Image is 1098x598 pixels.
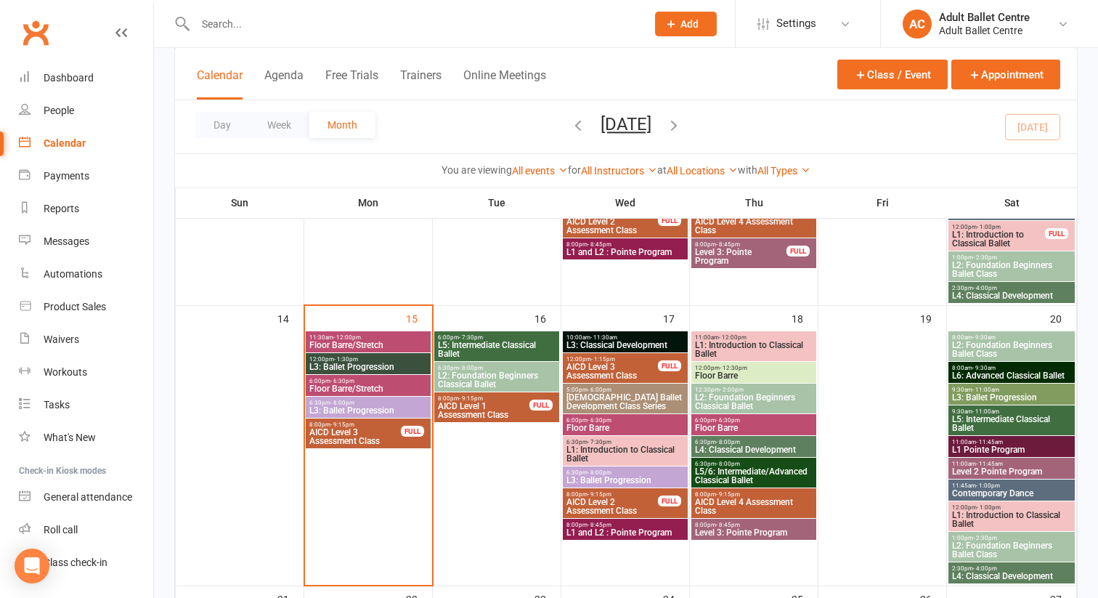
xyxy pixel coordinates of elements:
[264,68,304,100] button: Agenda
[658,360,681,371] div: FULL
[694,241,787,248] span: 8:00pm
[939,24,1030,37] div: Adult Ballet Centre
[716,241,740,248] span: - 8:45pm
[973,285,997,291] span: - 4:00pm
[44,268,102,280] div: Automations
[437,371,556,389] span: L2: Foundation Beginners Classical Ballet
[951,461,1072,467] span: 11:00am
[716,491,740,498] span: - 9:15pm
[566,341,685,349] span: L3: Classical Development
[566,356,659,363] span: 12:00pm
[176,187,304,218] th: Sun
[330,400,354,406] span: - 8:00pm
[44,72,94,84] div: Dashboard
[19,421,153,454] a: What's New
[951,254,1072,261] span: 1:00pm
[694,387,813,393] span: 12:30pm
[191,14,636,34] input: Search...
[566,445,685,463] span: L1: Introduction to Classical Ballet
[716,522,740,528] span: - 8:45pm
[437,341,556,358] span: L5: Intermediate Classical Ballet
[566,528,685,537] span: L1 and L2 : Pointe Program
[977,224,1001,230] span: - 1:00pm
[951,365,1072,371] span: 8:00am
[694,491,813,498] span: 8:00pm
[566,439,685,445] span: 6:30pm
[309,400,428,406] span: 6:30pm
[309,341,428,349] span: Floor Barre/Stretch
[400,68,442,100] button: Trainers
[951,261,1072,278] span: L2: Foundation Beginners Ballet Class
[720,387,744,393] span: - 2:00pm
[309,378,428,384] span: 6:00pm
[951,387,1072,393] span: 9:30am
[325,68,378,100] button: Free Trials
[951,565,1072,572] span: 2:30pm
[459,395,483,402] span: - 9:15pm
[951,291,1072,300] span: L4: Classical Development
[44,301,106,312] div: Product Sales
[951,393,1072,402] span: L3: Ballet Progression
[437,334,556,341] span: 6:00pm
[951,334,1072,341] span: 8:00am
[19,389,153,421] a: Tasks
[792,306,818,330] div: 18
[694,528,813,537] span: Level 3: Pointe Program
[333,334,361,341] span: - 12:00pm
[951,504,1072,511] span: 12:00pm
[694,439,813,445] span: 6:30pm
[566,334,685,341] span: 10:00am
[529,400,553,411] div: FULL
[561,187,690,218] th: Wed
[972,387,999,393] span: - 11:00am
[694,365,813,371] span: 12:00pm
[977,504,1001,511] span: - 1:00pm
[951,482,1072,489] span: 11:45am
[44,432,96,443] div: What's New
[694,371,813,380] span: Floor Barre
[694,522,813,528] span: 8:00pm
[334,356,358,363] span: - 1:30pm
[951,224,1046,230] span: 12:00pm
[463,68,546,100] button: Online Meetings
[44,170,89,182] div: Payments
[951,541,1072,559] span: L2: Foundation Beginners Ballet Class
[587,469,611,476] span: - 8:00pm
[720,365,747,371] span: - 12:30pm
[587,439,611,445] span: - 7:30pm
[197,68,243,100] button: Calendar
[309,406,428,415] span: L3: Ballet Progression
[757,165,810,177] a: All Types
[786,246,810,256] div: FULL
[972,408,999,415] span: - 11:00am
[601,114,651,134] button: [DATE]
[587,522,611,528] span: - 8:45pm
[680,18,699,30] span: Add
[951,445,1072,454] span: L1 Pointe Program
[277,306,304,330] div: 14
[19,546,153,579] a: Class kiosk mode
[330,421,354,428] span: - 9:15pm
[19,291,153,323] a: Product Sales
[951,489,1072,498] span: Contemporary Dance
[694,467,813,485] span: L5/6: Intermediate/Advanced Classical Ballet
[694,217,813,235] span: AICD Level 4 Assessment Class
[309,334,428,341] span: 11:30am
[309,356,428,363] span: 12:00pm
[776,7,816,40] span: Settings
[951,408,1072,415] span: 9:30am
[1050,306,1076,330] div: 20
[658,496,681,506] div: FULL
[939,11,1030,24] div: Adult Ballet Centre
[459,334,483,341] span: - 7:30pm
[587,387,611,393] span: - 6:00pm
[17,15,54,51] a: Clubworx
[401,426,424,437] div: FULL
[437,402,530,419] span: AICD Level 1 Assessment Class
[19,258,153,291] a: Automations
[309,428,402,445] span: AICD Level 3 Assessment Class
[590,334,617,341] span: - 11:30am
[581,165,657,177] a: All Instructors
[437,395,530,402] span: 8:00pm
[44,137,86,149] div: Calendar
